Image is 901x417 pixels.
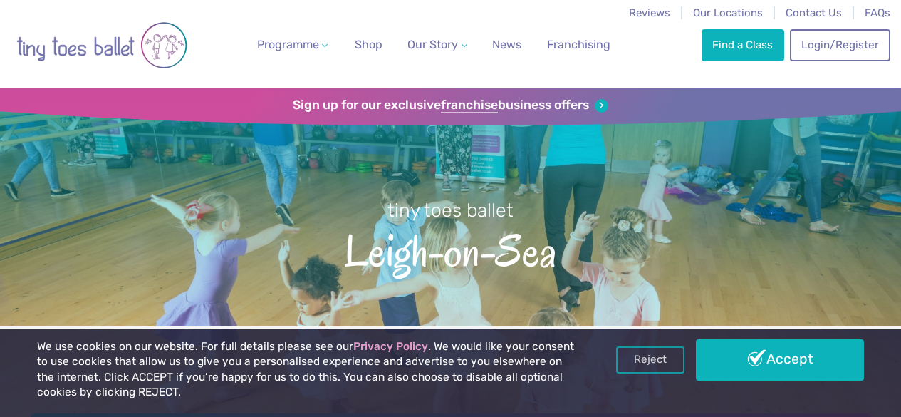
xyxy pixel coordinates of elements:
p: We use cookies on our website. For full details please see our . We would like your consent to us... [37,339,575,401]
a: Privacy Policy [353,340,428,353]
span: News [492,38,521,51]
a: Shop [349,31,388,59]
a: Find a Class [702,29,784,61]
span: Programme [257,38,319,51]
a: Accept [696,339,864,381]
a: Sign up for our exclusivefranchisebusiness offers [293,98,608,113]
a: Franchising [541,31,616,59]
span: Franchising [547,38,610,51]
a: Contact Us [786,6,842,19]
a: Our Locations [693,6,763,19]
a: Programme [251,31,334,59]
strong: franchise [441,98,498,113]
a: Reviews [629,6,670,19]
a: FAQs [865,6,890,19]
span: Leigh-on-Sea [23,223,878,276]
span: Shop [355,38,382,51]
small: tiny toes ballet [387,199,514,222]
img: tiny toes ballet [16,9,187,81]
a: Login/Register [790,29,890,61]
a: Reject [616,346,684,374]
a: Our Story [402,31,473,59]
span: Our Story [407,38,458,51]
a: News [486,31,527,59]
